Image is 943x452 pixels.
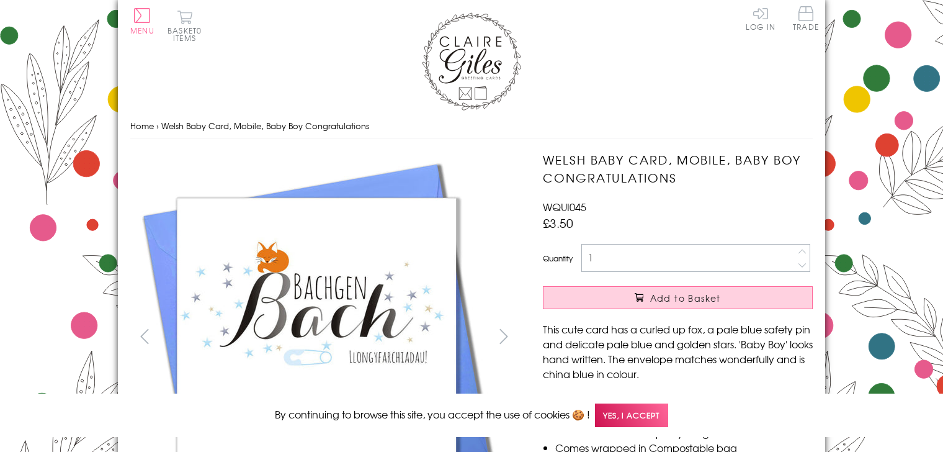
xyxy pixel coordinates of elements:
p: This cute card has a curled up fox, a pale blue safety pin and delicate pale blue and golden star... [543,322,813,381]
a: Trade [793,6,819,33]
button: Add to Basket [543,286,813,309]
button: Basket0 items [168,10,202,42]
span: Menu [130,25,154,36]
a: Home [130,120,154,132]
button: next [490,322,518,350]
button: prev [130,322,158,350]
button: Menu [130,8,154,34]
nav: breadcrumbs [130,114,813,139]
span: £3.50 [543,214,573,232]
span: Welsh Baby Card, Mobile, Baby Boy Congratulations [161,120,369,132]
label: Quantity [543,253,573,264]
span: Add to Basket [650,292,721,304]
h1: Welsh Baby Card, Mobile, Baby Boy Congratulations [543,151,813,187]
img: Claire Giles Greetings Cards [422,12,521,111]
span: Trade [793,6,819,30]
a: Log In [746,6,775,30]
span: 0 items [173,25,202,43]
span: Yes, I accept [595,404,668,428]
span: › [156,120,159,132]
span: WQUI045 [543,199,586,214]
